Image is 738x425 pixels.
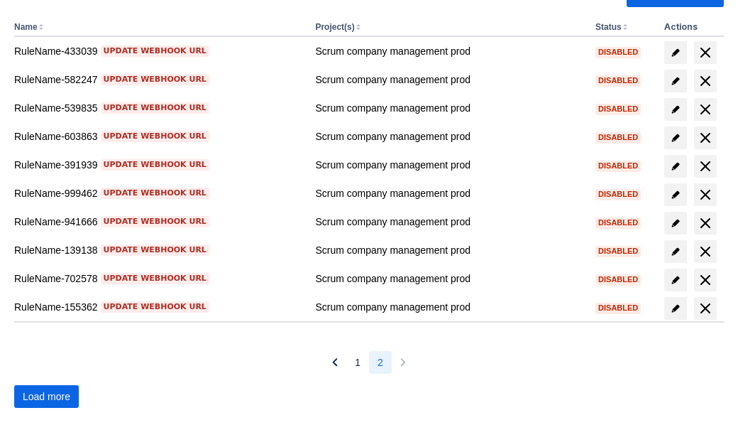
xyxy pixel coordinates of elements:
div: Scrum company management prod [315,72,584,87]
div: RuleName-433039 [14,44,304,58]
span: Update webhook URL [104,244,206,256]
button: Name [14,22,38,32]
span: edit [670,75,681,87]
span: Disabled [595,219,641,227]
span: delete [697,243,714,260]
span: delete [697,44,714,61]
span: Disabled [595,247,641,255]
div: Scrum company management prod [315,101,584,115]
span: 2 [378,351,383,374]
div: RuleName-139138 [14,243,304,257]
span: Update webhook URL [104,301,206,313]
span: Disabled [595,276,641,284]
button: Previous [324,351,346,374]
div: Scrum company management prod [315,186,584,200]
span: 1 [355,351,360,374]
span: Update webhook URL [104,159,206,171]
span: edit [670,246,681,257]
div: Scrum company management prod [315,215,584,229]
div: Scrum company management prod [315,271,584,286]
div: RuleName-539835 [14,101,304,115]
div: Scrum company management prod [315,129,584,144]
span: Update webhook URL [104,102,206,114]
th: Actions [659,18,724,37]
span: Disabled [595,77,641,85]
span: Update webhook URL [104,273,206,284]
div: RuleName-582247 [14,72,304,87]
div: Scrum company management prod [315,243,584,257]
div: RuleName-603863 [14,129,304,144]
span: delete [697,129,714,146]
div: Scrum company management prod [315,300,584,314]
span: delete [697,158,714,175]
button: Project(s) [315,22,354,32]
span: delete [697,186,714,203]
div: Scrum company management prod [315,158,584,172]
span: delete [697,271,714,289]
span: delete [697,215,714,232]
span: Disabled [595,304,641,312]
span: Disabled [595,162,641,170]
span: Disabled [595,134,641,141]
div: RuleName-155362 [14,300,304,314]
nav: Pagination [324,351,414,374]
span: Update webhook URL [104,188,206,199]
span: edit [670,217,681,229]
span: edit [670,303,681,314]
div: Scrum company management prod [315,44,584,58]
span: edit [670,274,681,286]
div: RuleName-999462 [14,186,304,200]
span: delete [697,300,714,317]
span: delete [697,101,714,118]
span: Disabled [595,105,641,113]
span: delete [697,72,714,90]
span: edit [670,189,681,200]
span: edit [670,161,681,172]
button: Next [392,351,414,374]
span: Update webhook URL [104,131,206,142]
span: edit [670,47,681,58]
span: Disabled [595,190,641,198]
button: Page 1 [346,351,369,374]
span: Update webhook URL [104,74,206,85]
button: Status [595,22,622,32]
div: RuleName-702578 [14,271,304,286]
button: Page 2 [369,351,392,374]
span: Update webhook URL [104,45,206,57]
div: RuleName-941666 [14,215,304,229]
span: edit [670,104,681,115]
button: Load more [14,385,79,408]
span: Load more [23,385,70,408]
span: Update webhook URL [104,216,206,227]
span: Disabled [595,48,641,56]
span: edit [670,132,681,144]
div: RuleName-391939 [14,158,304,172]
